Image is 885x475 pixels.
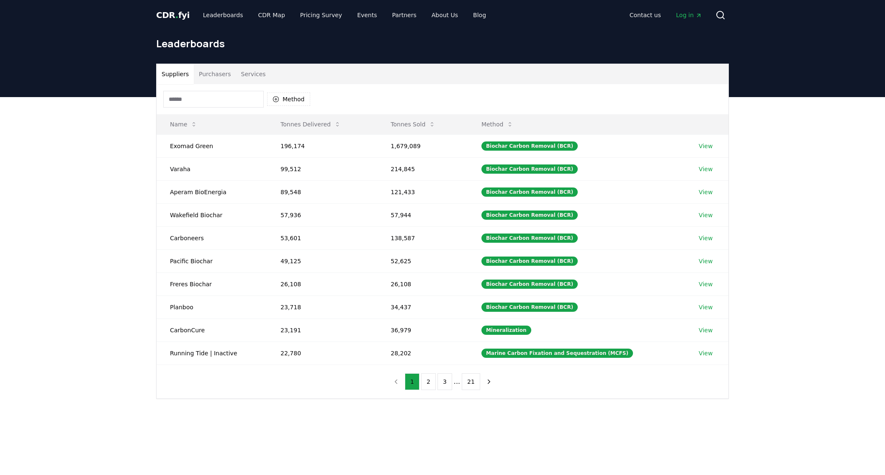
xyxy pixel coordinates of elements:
[482,373,496,390] button: next page
[669,8,709,23] a: Log in
[267,203,377,226] td: 57,936
[699,188,713,196] a: View
[377,226,468,249] td: 138,587
[157,203,267,226] td: Wakefield Biochar
[157,64,194,84] button: Suppliers
[466,8,493,23] a: Blog
[157,272,267,295] td: Freres Biochar
[405,373,419,390] button: 1
[377,341,468,365] td: 28,202
[267,341,377,365] td: 22,780
[699,165,713,173] a: View
[157,249,267,272] td: Pacific Biochar
[267,295,377,318] td: 23,718
[437,373,452,390] button: 3
[267,180,377,203] td: 89,548
[196,8,493,23] nav: Main
[274,116,347,133] button: Tonnes Delivered
[157,318,267,341] td: CarbonCure
[475,116,520,133] button: Method
[699,234,713,242] a: View
[267,318,377,341] td: 23,191
[699,303,713,311] a: View
[157,226,267,249] td: Carboneers
[156,37,729,50] h1: Leaderboards
[377,180,468,203] td: 121,433
[481,303,578,312] div: Biochar Carbon Removal (BCR)
[156,9,190,21] a: CDR.fyi
[157,341,267,365] td: Running Tide | Inactive
[377,134,468,157] td: 1,679,089
[175,10,178,20] span: .
[157,295,267,318] td: Planboo
[267,92,310,106] button: Method
[252,8,292,23] a: CDR Map
[676,11,702,19] span: Log in
[699,280,713,288] a: View
[699,142,713,150] a: View
[377,272,468,295] td: 26,108
[267,272,377,295] td: 26,108
[156,10,190,20] span: CDR fyi
[421,373,436,390] button: 2
[267,249,377,272] td: 49,125
[293,8,349,23] a: Pricing Survey
[623,8,668,23] a: Contact us
[267,134,377,157] td: 196,174
[481,349,633,358] div: Marine Carbon Fixation and Sequestration (MCFS)
[157,157,267,180] td: Varaha
[377,318,468,341] td: 36,979
[425,8,465,23] a: About Us
[699,257,713,265] a: View
[481,280,578,289] div: Biochar Carbon Removal (BCR)
[481,211,578,220] div: Biochar Carbon Removal (BCR)
[196,8,250,23] a: Leaderboards
[157,180,267,203] td: Aperam BioEnergia
[481,326,531,335] div: Mineralization
[377,249,468,272] td: 52,625
[481,141,578,151] div: Biochar Carbon Removal (BCR)
[699,326,713,334] a: View
[623,8,709,23] nav: Main
[384,116,442,133] button: Tonnes Sold
[194,64,236,84] button: Purchasers
[454,377,460,387] li: ...
[267,226,377,249] td: 53,601
[157,134,267,157] td: Exomad Green
[377,157,468,180] td: 214,845
[377,203,468,226] td: 57,944
[481,234,578,243] div: Biochar Carbon Removal (BCR)
[481,187,578,197] div: Biochar Carbon Removal (BCR)
[267,157,377,180] td: 99,512
[386,8,423,23] a: Partners
[377,295,468,318] td: 34,437
[350,8,383,23] a: Events
[163,116,204,133] button: Name
[462,373,480,390] button: 21
[699,211,713,219] a: View
[481,164,578,174] div: Biochar Carbon Removal (BCR)
[236,64,271,84] button: Services
[699,349,713,357] a: View
[481,257,578,266] div: Biochar Carbon Removal (BCR)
